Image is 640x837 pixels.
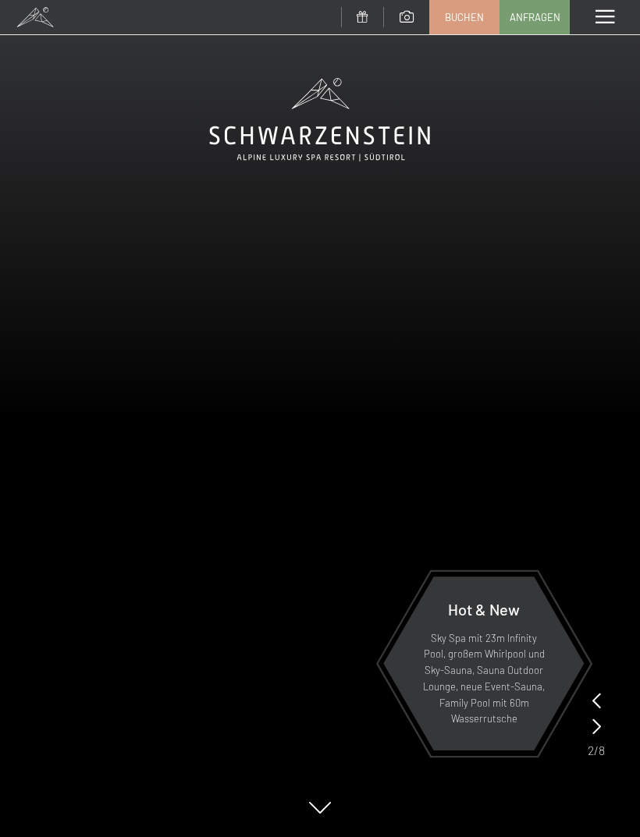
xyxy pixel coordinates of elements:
span: 2 [588,742,594,759]
span: Buchen [445,10,484,24]
span: 8 [599,742,605,759]
span: Anfragen [510,10,560,24]
span: / [594,742,599,759]
a: Hot & New Sky Spa mit 23m Infinity Pool, großem Whirlpool und Sky-Sauna, Sauna Outdoor Lounge, ne... [382,576,585,751]
a: Anfragen [500,1,569,34]
p: Sky Spa mit 23m Infinity Pool, großem Whirlpool und Sky-Sauna, Sauna Outdoor Lounge, neue Event-S... [421,630,546,728]
span: Hot & New [448,600,520,619]
a: Buchen [430,1,499,34]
